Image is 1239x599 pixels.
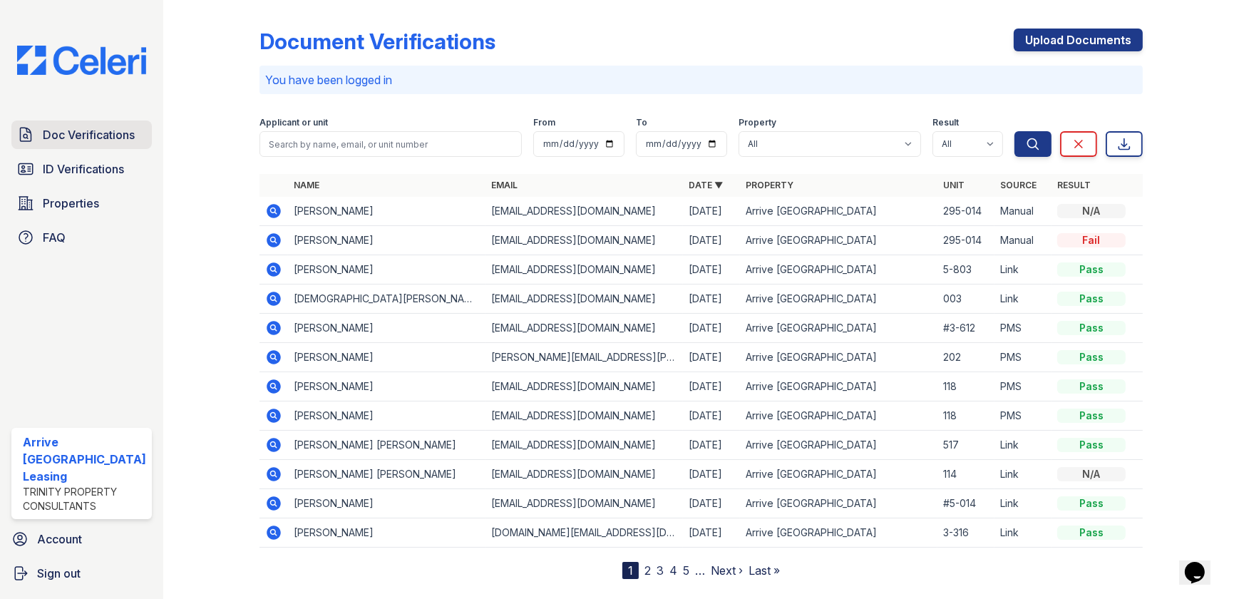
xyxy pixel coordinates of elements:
div: Pass [1057,438,1126,452]
td: PMS [994,372,1052,401]
a: 2 [644,563,651,578]
td: Arrive [GEOGRAPHIC_DATA] [740,314,937,343]
label: Applicant or unit [259,117,328,128]
label: Property [739,117,776,128]
td: Arrive [GEOGRAPHIC_DATA] [740,489,937,518]
td: [EMAIL_ADDRESS][DOMAIN_NAME] [485,197,683,226]
a: Date ▼ [689,180,723,190]
a: Account [6,525,158,553]
td: Arrive [GEOGRAPHIC_DATA] [740,226,937,255]
td: [EMAIL_ADDRESS][DOMAIN_NAME] [485,372,683,401]
label: From [533,117,555,128]
td: Arrive [GEOGRAPHIC_DATA] [740,285,937,314]
td: 202 [937,343,994,372]
div: Pass [1057,262,1126,277]
td: [DATE] [683,431,740,460]
span: Account [37,531,82,548]
div: Pass [1057,321,1126,335]
div: Pass [1057,409,1126,423]
td: PMS [994,314,1052,343]
div: Pass [1057,292,1126,306]
td: [DATE] [683,197,740,226]
td: [EMAIL_ADDRESS][DOMAIN_NAME] [485,226,683,255]
span: … [695,562,705,579]
a: Last » [749,563,780,578]
div: Pass [1057,350,1126,364]
span: ID Verifications [43,160,124,178]
a: Source [1000,180,1037,190]
td: Link [994,489,1052,518]
a: Unit [943,180,965,190]
span: Doc Verifications [43,126,135,143]
td: [DATE] [683,401,740,431]
a: Properties [11,189,152,217]
td: 5-803 [937,255,994,285]
span: FAQ [43,229,66,246]
td: [PERSON_NAME] [288,226,485,255]
td: 118 [937,401,994,431]
td: [PERSON_NAME] [288,518,485,548]
td: [EMAIL_ADDRESS][DOMAIN_NAME] [485,285,683,314]
a: Name [294,180,319,190]
td: Arrive [GEOGRAPHIC_DATA] [740,372,937,401]
input: Search by name, email, or unit number [259,131,522,157]
a: 5 [683,563,689,578]
td: [DOMAIN_NAME][EMAIL_ADDRESS][DOMAIN_NAME] [485,518,683,548]
td: [DATE] [683,343,740,372]
div: Fail [1057,233,1126,247]
td: Link [994,460,1052,489]
img: CE_Logo_Blue-a8612792a0a2168367f1c8372b55b34899dd931a85d93a1a3d3e32e68fde9ad4.png [6,46,158,75]
a: Upload Documents [1014,29,1143,51]
td: 295-014 [937,226,994,255]
span: Properties [43,195,99,212]
td: [DEMOGRAPHIC_DATA][PERSON_NAME] [288,285,485,314]
td: [EMAIL_ADDRESS][DOMAIN_NAME] [485,255,683,285]
td: [PERSON_NAME] [288,489,485,518]
td: Arrive [GEOGRAPHIC_DATA] [740,518,937,548]
td: 295-014 [937,197,994,226]
td: [DATE] [683,285,740,314]
a: Sign out [6,559,158,588]
div: N/A [1057,204,1126,218]
a: Doc Verifications [11,121,152,149]
td: [DATE] [683,518,740,548]
td: 114 [937,460,994,489]
td: [DATE] [683,255,740,285]
td: [EMAIL_ADDRESS][DOMAIN_NAME] [485,489,683,518]
a: ID Verifications [11,155,152,183]
td: [PERSON_NAME] [PERSON_NAME] [288,431,485,460]
td: Manual [994,226,1052,255]
td: 517 [937,431,994,460]
div: Trinity Property Consultants [23,485,146,513]
a: FAQ [11,223,152,252]
td: 3-316 [937,518,994,548]
div: Pass [1057,496,1126,511]
td: [EMAIL_ADDRESS][DOMAIN_NAME] [485,460,683,489]
td: 118 [937,372,994,401]
td: Link [994,285,1052,314]
td: [EMAIL_ADDRESS][DOMAIN_NAME] [485,314,683,343]
td: Link [994,431,1052,460]
div: Pass [1057,379,1126,394]
td: [EMAIL_ADDRESS][DOMAIN_NAME] [485,431,683,460]
td: Arrive [GEOGRAPHIC_DATA] [740,460,937,489]
td: [PERSON_NAME] [PERSON_NAME] [288,460,485,489]
label: Result [932,117,959,128]
td: Link [994,518,1052,548]
div: Document Verifications [259,29,495,54]
td: Link [994,255,1052,285]
td: [PERSON_NAME] [288,372,485,401]
div: Pass [1057,526,1126,540]
td: Arrive [GEOGRAPHIC_DATA] [740,197,937,226]
span: Sign out [37,565,81,582]
td: [PERSON_NAME] [288,255,485,285]
td: #3-612 [937,314,994,343]
td: [PERSON_NAME] [288,401,485,431]
td: [DATE] [683,314,740,343]
label: To [636,117,647,128]
td: [PERSON_NAME] [288,314,485,343]
td: [PERSON_NAME][EMAIL_ADDRESS][PERSON_NAME][DOMAIN_NAME] [485,343,683,372]
a: Result [1057,180,1091,190]
a: Property [746,180,793,190]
